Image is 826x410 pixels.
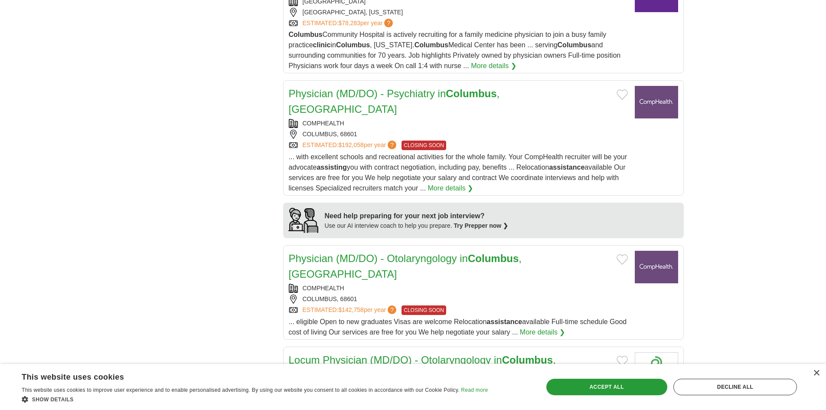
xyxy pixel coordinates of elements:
[402,141,446,150] span: CLOSING SOON
[303,19,395,28] a: ESTIMATED:$78,283per year?
[520,327,565,338] a: More details ❯
[289,8,628,17] div: [GEOGRAPHIC_DATA], [US_STATE]
[289,354,556,381] a: Locum Physician (MD/DO) - Otolaryngology inColumbus, [GEOGRAPHIC_DATA]
[415,41,448,49] strong: Columbus
[325,221,509,230] div: Use our AI interview coach to help you prepare.
[317,164,346,171] strong: assisting
[617,254,628,265] button: Add to favorite jobs
[402,305,446,315] span: CLOSING SOON
[22,387,460,393] span: This website uses cookies to improve user experience and to enable personalised advertising. By u...
[635,251,678,283] img: CompHealth logo
[303,141,398,150] a: ESTIMATED:$192,058per year?
[388,141,396,149] span: ?
[461,387,488,393] a: Read more, opens a new window
[502,354,553,366] strong: Columbus
[303,285,344,292] a: COMPHEALTH
[549,164,584,171] strong: assistance
[313,41,331,49] strong: clinic
[454,222,509,229] a: Try Prepper now ❯
[289,31,621,69] span: Community Hospital is actively recruiting for a family medicine physician to join a busy family p...
[22,395,488,403] div: Show details
[289,88,500,115] a: Physician (MD/DO) - Psychiatry inColumbus, [GEOGRAPHIC_DATA]
[388,305,396,314] span: ?
[289,295,628,304] div: COLUMBUS, 68601
[617,356,628,366] button: Add to favorite jobs
[673,379,797,395] div: Decline all
[303,120,344,127] a: COMPHEALTH
[289,130,628,139] div: COLUMBUS, 68601
[635,352,678,385] img: Company logo
[813,370,819,377] div: Close
[303,305,398,315] a: ESTIMATED:$142,758per year?
[486,318,522,325] strong: assistance
[289,318,627,336] span: ... eligible Open to new graduates Visas are welcome Relocation available Full-time schedule Good...
[384,19,393,27] span: ?
[336,41,370,49] strong: Columbus
[446,88,496,99] strong: Columbus
[468,253,519,264] strong: Columbus
[635,86,678,118] img: CompHealth logo
[471,61,516,71] a: More details ❯
[289,153,627,192] span: ... with excellent schools and recreational activities for the whole family. Your CompHealth recr...
[338,141,363,148] span: $192,058
[289,31,323,38] strong: Columbus
[617,89,628,100] button: Add to favorite jobs
[325,211,509,221] div: Need help preparing for your next job interview?
[22,369,466,382] div: This website uses cookies
[428,183,473,194] a: More details ❯
[32,397,74,403] span: Show details
[546,379,667,395] div: Accept all
[558,41,591,49] strong: Columbus
[338,20,360,26] span: $78,283
[289,253,522,280] a: Physician (MD/DO) - Otolaryngology inColumbus, [GEOGRAPHIC_DATA]
[338,306,363,313] span: $142,758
